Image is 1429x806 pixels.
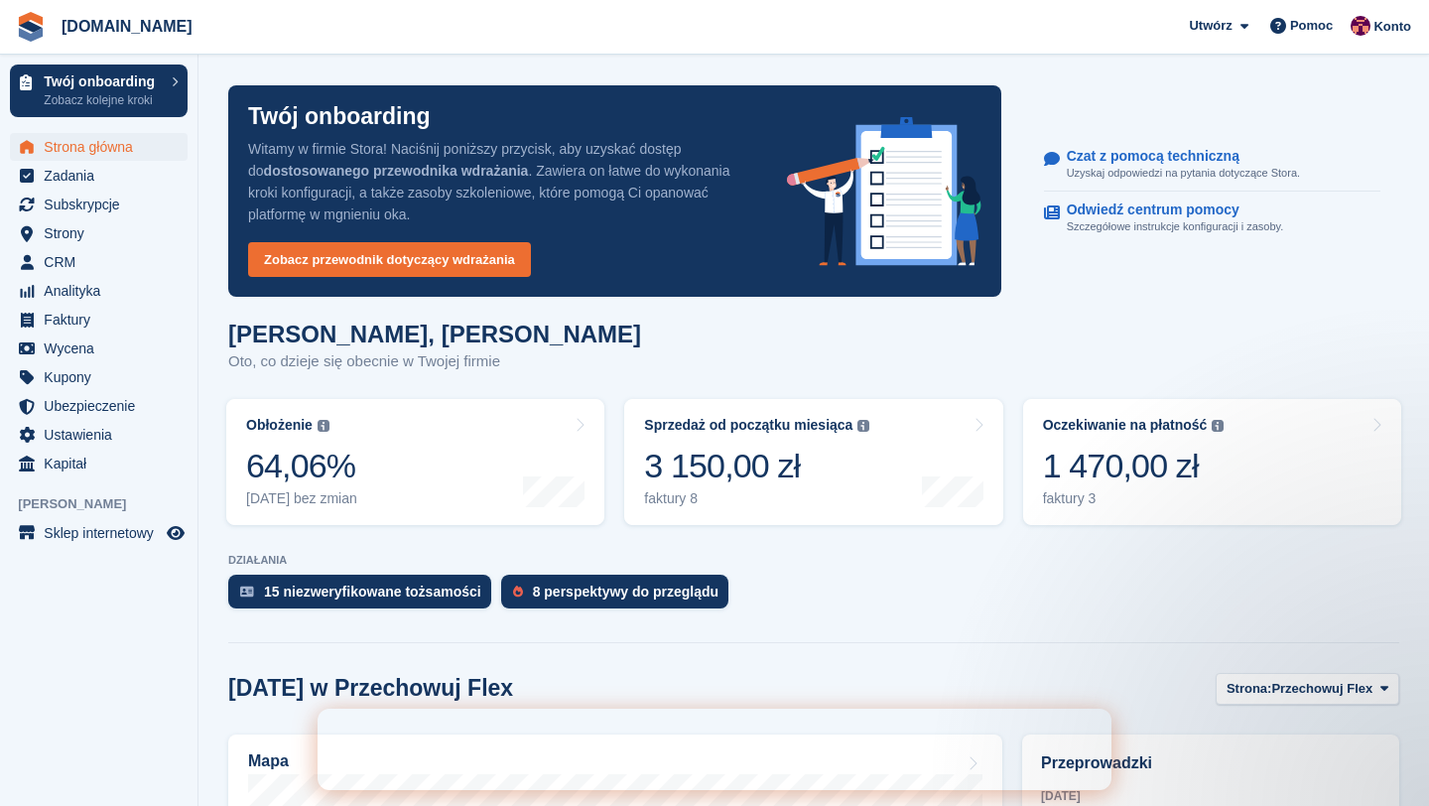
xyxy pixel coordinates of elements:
[226,399,604,525] a: Obłożenie 64,06% [DATE] bez zmian
[228,321,641,347] h1: [PERSON_NAME], [PERSON_NAME]
[644,446,869,486] div: 3 150,00 zł
[44,162,163,190] span: Zadania
[44,248,163,276] span: CRM
[240,586,254,598] img: verify_identity-adf6edd0f0f0b5bbfe63781bf79b02c33cf7c696d77639b501bdc392416b5a36.svg
[44,91,162,109] p: Zobacz kolejne kroki
[10,248,188,276] a: menu
[1023,399,1401,525] a: Oczekiwanie na płatność 1 470,00 zł faktury 3
[533,584,719,600] div: 8 perspektywy do przeglądu
[164,521,188,545] a: Podgląd sklepu
[644,417,852,434] div: Sprzedaż od początku miesiąca
[1044,192,1380,245] a: Odwiedź centrum pomocy Szczegółowe instrukcje konfiguracji i zasoby.
[1044,138,1380,193] a: Czat z pomocą techniczną Uzyskaj odpowiedzi na pytania dotyczące Stora.
[10,421,188,449] a: menu
[1043,417,1208,434] div: Oczekiwanie na płatność
[1043,490,1225,507] div: faktury 3
[10,363,188,391] a: menu
[1351,16,1370,36] img: Mateusz Kacwin
[10,450,188,477] a: menu
[787,117,981,266] img: onboarding-info-6c161a55d2c0e0a8cae90662b2fe09162a5109e8cc188191df67fb4f79e88e88.svg
[10,306,188,334] a: menu
[228,575,501,618] a: 15 niezweryfikowane tożsamości
[10,65,188,117] a: Twój onboarding Zobacz kolejne kroki
[44,133,163,161] span: Strona główna
[1067,165,1300,182] p: Uzyskaj odpowiedzi na pytania dotyczące Stora.
[1189,16,1232,36] span: Utwórz
[246,490,357,507] div: [DATE] bez zmian
[248,242,531,277] a: Zobacz przewodnik dotyczący wdrażania
[248,752,289,770] h2: Mapa
[10,519,188,547] a: menu
[513,586,523,598] img: prospect-51fa495bee0391a8d652442698ab0144808aea92771e9ea1ae160a38d050c398.svg
[10,191,188,218] a: menu
[10,133,188,161] a: menu
[44,219,163,247] span: Strony
[44,450,163,477] span: Kapitał
[228,350,641,373] p: Oto, co dzieje się obecnie w Twojej firmie
[644,490,869,507] div: faktury 8
[10,277,188,305] a: menu
[1067,201,1268,218] p: Odwiedź centrum pomocy
[246,446,357,486] div: 64,06%
[318,420,329,432] img: icon-info-grey-7440780725fd019a000dd9b08b2336e03edf1995a4989e88bcd33f0948082b44.svg
[44,74,162,88] p: Twój onboarding
[264,163,529,179] strong: dostosowanego przewodnika wdrażania
[246,417,313,434] div: Obłożenie
[44,519,163,547] span: Sklep internetowy
[1290,16,1333,36] span: Pomoc
[10,335,188,362] a: menu
[44,392,163,420] span: Ubezpieczenie
[44,363,163,391] span: Kupony
[1067,148,1284,165] p: Czat z pomocą techniczną
[16,12,46,42] img: stora-icon-8386f47178a22dfd0bd8f6a31ec36ba5ce8667c1dd55bd0f319d3a0aa187defe.svg
[857,420,869,432] img: icon-info-grey-7440780725fd019a000dd9b08b2336e03edf1995a4989e88bcd33f0948082b44.svg
[10,162,188,190] a: menu
[624,399,1002,525] a: Sprzedaż od początku miesiąca 3 150,00 zł faktury 8
[264,584,481,600] div: 15 niezweryfikowane tożsamości
[318,709,1111,790] iframe: Intercom live chat baner
[44,277,163,305] span: Analityka
[10,219,188,247] a: menu
[248,138,755,225] p: Witamy w firmie Stora! Naciśnij poniższy przycisk, aby uzyskać dostęp do . Zawiera on łatwe do wy...
[54,10,200,43] a: [DOMAIN_NAME]
[1041,787,1380,805] div: [DATE]
[1067,218,1284,235] p: Szczegółowe instrukcje konfiguracji i zasoby.
[248,105,431,128] p: Twój onboarding
[228,554,1399,567] p: DZIAŁANIA
[18,494,197,514] span: [PERSON_NAME]
[228,675,513,702] h2: [DATE] w Przechowuj Flex
[44,191,163,218] span: Subskrypcje
[1212,420,1224,432] img: icon-info-grey-7440780725fd019a000dd9b08b2336e03edf1995a4989e88bcd33f0948082b44.svg
[1373,17,1411,37] span: Konto
[44,306,163,334] span: Faktury
[10,392,188,420] a: menu
[1043,446,1225,486] div: 1 470,00 zł
[44,335,163,362] span: Wycena
[44,421,163,449] span: Ustawienia
[501,575,739,618] a: 8 perspektywy do przeglądu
